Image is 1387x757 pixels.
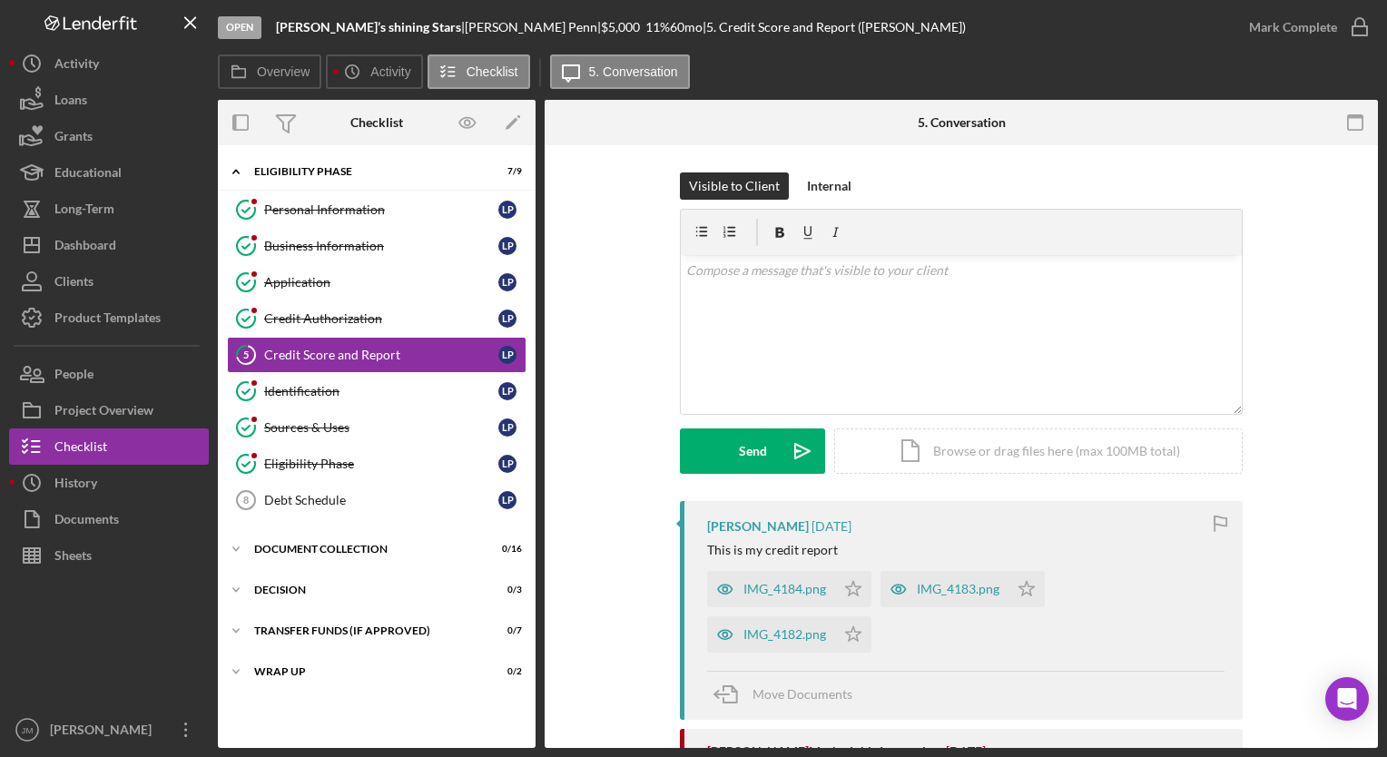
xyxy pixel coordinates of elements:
div: IMG_4183.png [917,582,999,596]
div: Wrap Up [254,666,477,677]
time: 2025-09-08 16:26 [812,519,851,534]
div: Application [264,275,498,290]
tspan: 5 [243,349,249,360]
div: Mark Complete [1249,9,1337,45]
button: Internal [798,172,861,200]
div: [PERSON_NAME] [45,712,163,752]
div: L P [498,455,516,473]
button: Activity [9,45,209,82]
button: Move Documents [707,672,871,717]
div: Loans [54,82,87,123]
div: Product Templates [54,300,161,340]
a: IdentificationLP [227,373,526,409]
div: 0 / 3 [489,585,522,595]
div: Visible to Client [689,172,780,200]
div: Transfer Funds (If Approved) [254,625,477,636]
button: Mark Complete [1231,9,1378,45]
text: JM [22,725,34,735]
div: Long-Term [54,191,114,231]
button: Documents [9,501,209,537]
a: Business InformationLP [227,228,526,264]
label: 5. Conversation [589,64,678,79]
div: Personal Information [264,202,498,217]
div: [PERSON_NAME] [707,519,809,534]
div: 11 % [645,20,670,34]
button: Long-Term [9,191,209,227]
b: [PERSON_NAME]’s shining Stars [276,19,461,34]
button: IMG_4184.png [707,571,871,607]
a: Personal InformationLP [227,192,526,228]
div: L P [498,273,516,291]
a: Credit AuthorizationLP [227,300,526,337]
label: Activity [370,64,410,79]
div: Open [218,16,261,39]
div: | [276,20,465,34]
label: Overview [257,64,310,79]
a: Sources & UsesLP [227,409,526,446]
button: Loans [9,82,209,118]
span: $5,000 [601,19,640,34]
div: [PERSON_NAME] Penn | [465,20,601,34]
div: 7 / 9 [489,166,522,177]
label: Checklist [467,64,518,79]
button: Grants [9,118,209,154]
div: Checklist [350,115,403,130]
div: Educational [54,154,122,195]
a: Educational [9,154,209,191]
a: History [9,465,209,501]
button: IMG_4182.png [707,616,871,653]
div: | 5. Credit Score and Report ([PERSON_NAME]) [703,20,966,34]
div: Identification [264,384,498,398]
div: Checklist [54,428,107,469]
button: Project Overview [9,392,209,428]
button: JM[PERSON_NAME] [9,712,209,748]
div: Debt Schedule [264,493,498,507]
a: ApplicationLP [227,264,526,300]
div: IMG_4184.png [743,582,826,596]
div: Document Collection [254,544,477,555]
button: IMG_4183.png [880,571,1045,607]
div: IMG_4182.png [743,627,826,642]
button: Sheets [9,537,209,574]
button: Dashboard [9,227,209,263]
div: Activity [54,45,99,86]
div: L P [498,382,516,400]
div: People [54,356,93,397]
div: Documents [54,501,119,542]
button: Send [680,428,825,474]
a: 5Credit Score and ReportLP [227,337,526,373]
div: Clients [54,263,93,304]
span: Move Documents [753,686,852,702]
div: This is my credit report [707,543,838,557]
div: Dashboard [54,227,116,268]
div: Credit Score and Report [264,348,498,362]
div: Eligibility Phase [264,457,498,471]
div: L P [498,237,516,255]
div: Open Intercom Messenger [1325,677,1369,721]
div: Grants [54,118,93,159]
div: L P [498,310,516,328]
div: L P [498,491,516,509]
div: 0 / 16 [489,544,522,555]
div: 0 / 7 [489,625,522,636]
button: Visible to Client [680,172,789,200]
div: Internal [807,172,851,200]
div: Business Information [264,239,498,253]
div: Credit Authorization [264,311,498,326]
button: People [9,356,209,392]
div: Sheets [54,537,92,578]
a: Clients [9,263,209,300]
button: Product Templates [9,300,209,336]
a: 8Debt ScheduleLP [227,482,526,518]
button: 5. Conversation [550,54,690,89]
div: 0 / 2 [489,666,522,677]
button: Overview [218,54,321,89]
div: Decision [254,585,477,595]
